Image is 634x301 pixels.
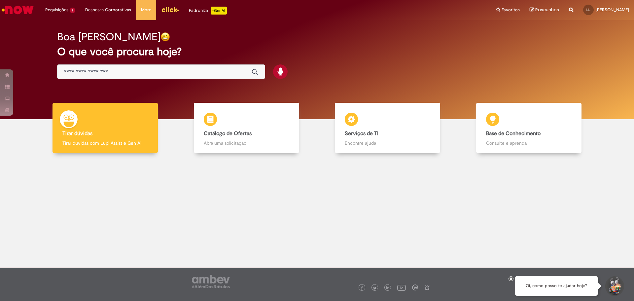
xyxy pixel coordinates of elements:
img: logo_footer_facebook.png [360,286,364,290]
img: logo_footer_ambev_rotulo_gray.png [192,275,230,288]
img: click_logo_yellow_360x200.png [161,5,179,15]
a: Base de Conhecimento Consulte e aprenda [458,103,600,153]
a: Rascunhos [530,7,559,13]
img: logo_footer_youtube.png [397,283,406,292]
span: Requisições [45,7,68,13]
span: Despesas Corporativas [85,7,131,13]
div: Oi, como posso te ajudar hoje? [515,276,598,296]
img: happy-face.png [160,32,170,42]
a: Serviços de TI Encontre ajuda [317,103,458,153]
b: Base de Conhecimento [486,130,541,137]
img: logo_footer_twitter.png [373,286,376,290]
b: Serviços de TI [345,130,378,137]
p: Encontre ajuda [345,140,430,146]
div: Padroniza [189,7,227,15]
span: 2 [70,8,75,13]
p: Consulte e aprenda [486,140,572,146]
p: +GenAi [211,7,227,15]
span: Favoritos [502,7,520,13]
a: Tirar dúvidas Tirar dúvidas com Lupi Assist e Gen Ai [35,103,176,153]
span: More [141,7,151,13]
h2: O que você procura hoje? [57,46,577,57]
button: Iniciar Conversa de Suporte [604,276,624,296]
img: logo_footer_workplace.png [412,284,418,290]
a: Catálogo de Ofertas Abra uma solicitação [176,103,317,153]
img: logo_footer_naosei.png [424,284,430,290]
p: Abra uma solicitação [204,140,289,146]
p: Tirar dúvidas com Lupi Assist e Gen Ai [62,140,148,146]
img: ServiceNow [1,3,35,17]
span: Rascunhos [535,7,559,13]
h2: Boa [PERSON_NAME] [57,31,160,43]
img: logo_footer_linkedin.png [386,286,390,290]
b: Catálogo de Ofertas [204,130,252,137]
b: Tirar dúvidas [62,130,92,137]
span: LL [586,8,590,12]
span: [PERSON_NAME] [596,7,629,13]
